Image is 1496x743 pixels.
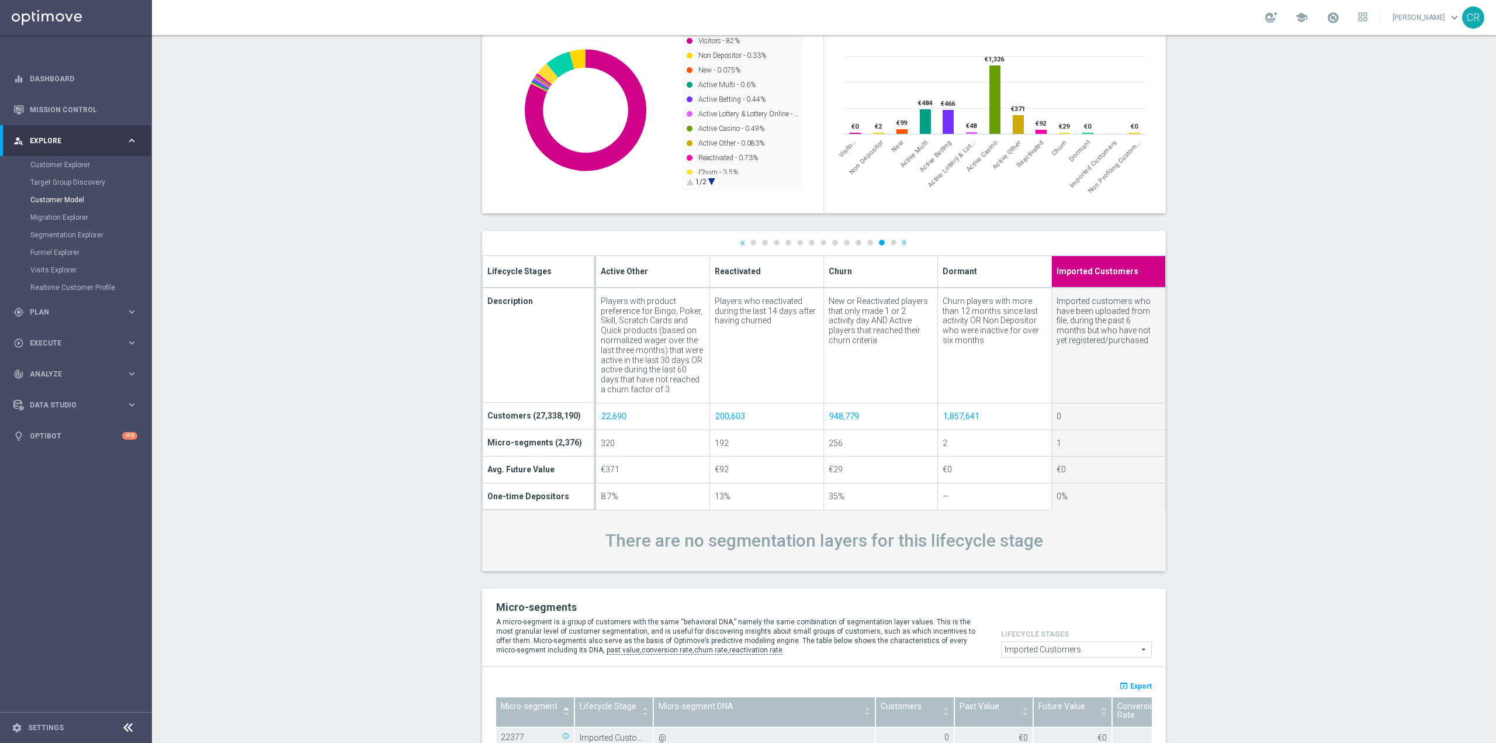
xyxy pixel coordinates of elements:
[30,63,137,94] a: Dashboard
[30,230,122,240] a: Segmentation Explorer
[659,702,733,711] span: Micro-segment DNA
[1001,630,1152,638] h4: Lifecycle stages
[13,369,126,379] div: Analyze
[1117,702,1174,720] div: Conversion Rate Sort None
[1084,123,1092,130] text: €0
[13,105,138,115] div: Mission Control
[601,296,705,395] div: Players with product preference for Bingo, Poker, Skill, Scratch Cards and Quick products (based ...
[943,492,1047,502] div: —
[797,240,803,246] a: 5
[30,178,122,187] a: Target Group Discovery
[881,702,949,711] div: Sort None
[30,402,126,409] span: Data Studio
[580,702,636,711] div: Lifecycle Stage Sort None
[580,702,636,711] span: Lifecycle Stage
[483,430,595,457] td: Micro-segments (2,376)
[698,168,738,177] text: Churn - 3.5%
[13,420,137,451] div: Optibot
[1057,465,1161,475] div: €0
[30,226,151,244] div: Segmentation Explorer
[122,432,137,440] div: +10
[1130,682,1152,690] span: Export
[1015,139,1045,169] span: Reactivated
[1038,702,1095,711] div: Future Value Sort None
[1117,702,1186,720] div: Sort None
[601,465,705,475] div: €371
[1057,492,1161,502] div: 0%
[30,191,151,209] div: Customer Model
[1068,139,1092,163] span: Dormant
[762,240,768,246] a: 2
[13,307,24,317] i: gps_fixed
[985,56,1005,63] text: €1,326
[483,483,595,510] td: One-time Depositors
[13,369,138,379] button: track_changes Analyze keyboard_arrow_right
[501,702,569,711] div: Sort Ascending
[601,264,648,277] span: Active Other
[809,240,815,246] a: 6
[750,240,756,246] a: 1
[642,646,692,655] span: conversion rate
[483,288,595,403] td: Description
[829,438,933,448] div: 256
[13,400,126,410] div: Data Studio
[496,600,984,614] h2: Micro-segments
[881,702,937,711] div: Customers Sort None
[1011,105,1025,113] text: €371
[926,139,976,189] div: Active Lottery & Lottery Online
[601,410,627,423] a: 22,690
[126,306,137,317] i: keyboard_arrow_right
[126,399,137,410] i: keyboard_arrow_right
[1068,139,1118,189] span: Imported Customers
[659,702,870,711] div: Sort None
[30,213,122,222] a: Migration Explorer
[580,733,648,743] div: Imported Customers
[960,702,1028,711] div: Sort None
[881,702,922,711] span: Customers
[13,400,138,410] button: Data Studio keyboard_arrow_right
[483,403,595,430] td: Customers (27,338,190)
[1019,733,1028,743] div: €0
[715,296,819,326] div: Players who reactivated during the last 14 days after having churned
[829,264,852,277] span: Churn
[126,135,137,146] i: keyboard_arrow_right
[30,371,126,378] span: Analyze
[740,239,746,246] a: «
[13,338,138,348] button: play_circle_outline Execute keyboard_arrow_right
[943,264,977,277] span: Dormant
[774,240,780,246] a: 3
[943,410,980,423] a: 1,857,641
[13,136,138,146] button: person_search Explore keyboard_arrow_right
[1448,11,1461,24] span: keyboard_arrow_down
[30,265,122,275] a: Visits Explorer
[13,74,24,84] i: equalizer
[941,100,955,108] text: €466
[13,74,138,84] button: equalizer Dashboard
[890,139,905,153] span: New
[698,37,740,45] text: Visitors - 82%
[891,240,896,246] a: 13
[960,702,999,711] span: Past Value
[1057,264,1138,277] span: Imported Customers
[1086,139,1142,195] div: Non Profiling Customer
[126,337,137,348] i: keyboard_arrow_right
[785,240,791,246] a: 4
[659,733,666,743] div: @
[496,617,984,655] p: , , , .
[698,95,766,103] text: Active Betting - 0.44%
[30,174,151,191] div: Target Group Discovery
[1038,702,1085,711] span: Future Value
[30,244,151,261] div: Funnel Explorer
[13,307,138,317] div: gps_fixed Plan keyboard_arrow_right
[1131,123,1138,130] text: €0
[698,125,764,133] text: Active Casino - 0.49%
[715,465,819,475] div: €92
[659,702,858,711] div: Micro-segment DNA Sort None
[715,264,761,277] span: Reactivated
[13,63,137,94] div: Dashboard
[899,139,929,169] span: Active Multi
[13,431,24,441] i: lightbulb
[729,646,782,655] span: reactivation rate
